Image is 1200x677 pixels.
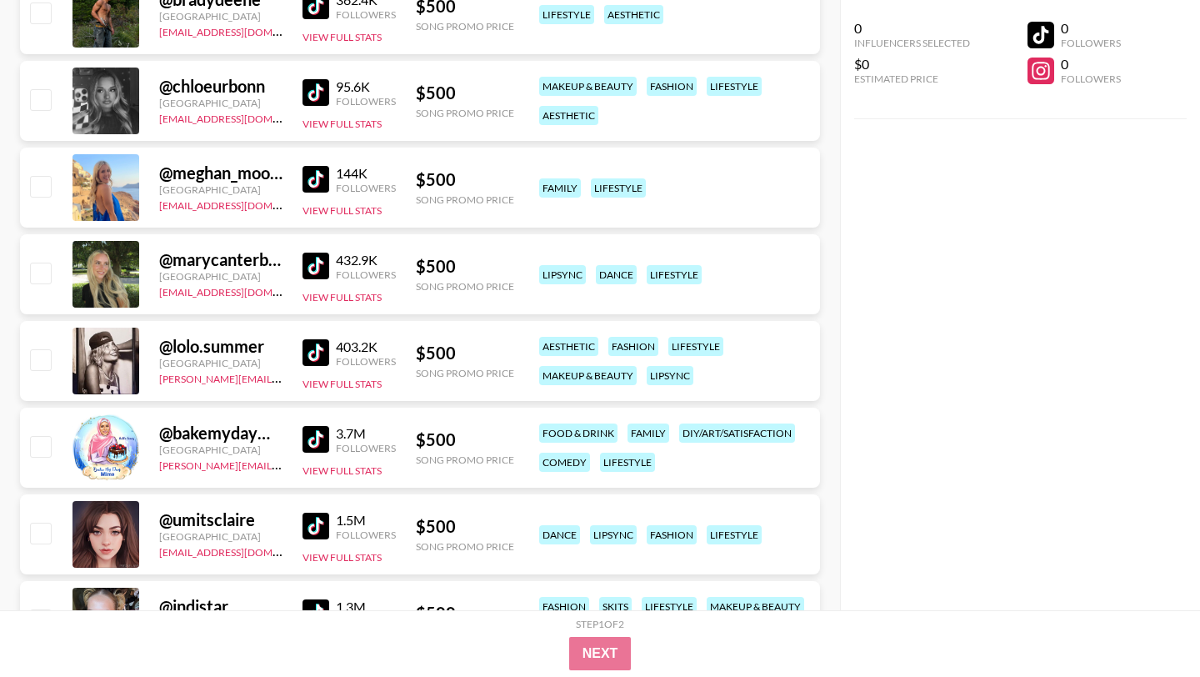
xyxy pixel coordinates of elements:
[668,337,723,356] div: lifestyle
[416,367,514,379] div: Song Promo Price
[591,178,646,198] div: lifestyle
[416,343,514,364] div: $ 500
[539,77,637,96] div: makeup & beauty
[416,280,514,293] div: Song Promo Price
[416,193,514,206] div: Song Promo Price
[416,107,514,119] div: Song Promo Price
[159,10,282,23] div: [GEOGRAPHIC_DATA]
[539,597,589,616] div: fashion
[302,464,382,477] button: View Full Stats
[707,77,762,96] div: lifestyle
[590,525,637,544] div: lipsync
[604,5,663,24] div: aesthetic
[159,249,282,270] div: @ marycanterbury
[336,182,396,194] div: Followers
[159,270,282,283] div: [GEOGRAPHIC_DATA]
[608,337,658,356] div: fashion
[854,56,970,73] div: $0
[1061,56,1121,73] div: 0
[416,454,514,466] div: Song Promo Price
[302,513,329,539] img: TikTok
[600,453,655,472] div: lifestyle
[569,637,632,670] button: Next
[336,252,396,268] div: 432.9K
[539,178,581,198] div: family
[416,20,514,33] div: Song Promo Price
[159,97,282,109] div: [GEOGRAPHIC_DATA]
[336,425,396,442] div: 3.7M
[539,106,598,125] div: aesthetic
[336,268,396,281] div: Followers
[302,551,382,564] button: View Full Stats
[336,599,396,615] div: 1.3M
[599,597,632,616] div: skits
[159,196,327,212] a: [EMAIL_ADDRESS][DOMAIN_NAME]
[854,37,970,49] div: Influencers Selected
[1061,73,1121,85] div: Followers
[627,424,669,443] div: family
[336,8,396,21] div: Followers
[1061,20,1121,37] div: 0
[336,529,396,541] div: Followers
[854,73,970,85] div: Estimated Price
[302,253,329,279] img: TikTok
[302,378,382,390] button: View Full Stats
[647,77,697,96] div: fashion
[159,357,282,369] div: [GEOGRAPHIC_DATA]
[302,291,382,303] button: View Full Stats
[159,509,282,530] div: @ umitsclaire
[302,166,329,193] img: TikTok
[302,599,329,626] img: TikTok
[159,23,327,38] a: [EMAIL_ADDRESS][DOMAIN_NAME]
[707,597,804,616] div: makeup & beauty
[539,5,594,24] div: lifestyle
[1061,37,1121,49] div: Followers
[539,366,637,385] div: makeup & beauty
[679,424,795,443] div: diy/art/satisfaction
[647,265,702,284] div: lifestyle
[159,183,282,196] div: [GEOGRAPHIC_DATA]
[159,336,282,357] div: @ lolo.summer
[302,31,382,43] button: View Full Stats
[539,453,590,472] div: comedy
[159,76,282,97] div: @ chloeurbonn
[336,355,396,368] div: Followers
[159,283,327,298] a: [EMAIL_ADDRESS][DOMAIN_NAME]
[159,543,327,559] a: [EMAIL_ADDRESS][DOMAIN_NAME]
[1117,594,1180,657] iframe: Drift Widget Chat Controller
[416,83,514,103] div: $ 500
[539,265,586,284] div: lipsync
[159,596,282,617] div: @ indistar
[416,540,514,553] div: Song Promo Price
[416,603,514,624] div: $ 500
[647,366,693,385] div: lipsync
[302,79,329,106] img: TikTok
[159,369,406,385] a: [PERSON_NAME][EMAIL_ADDRESS][DOMAIN_NAME]
[336,338,396,355] div: 403.2K
[302,426,329,453] img: TikTok
[416,169,514,190] div: $ 500
[642,597,697,616] div: lifestyle
[576,618,624,630] div: Step 1 of 2
[336,512,396,529] div: 1.5M
[302,339,329,366] img: TikTok
[336,442,396,454] div: Followers
[159,163,282,183] div: @ meghan_moore_
[159,530,282,543] div: [GEOGRAPHIC_DATA]
[416,256,514,277] div: $ 500
[159,109,327,125] a: [EMAIL_ADDRESS][DOMAIN_NAME]
[416,516,514,537] div: $ 500
[336,78,396,95] div: 95.6K
[539,337,598,356] div: aesthetic
[159,423,282,444] div: @ bakemydaymimo
[416,429,514,450] div: $ 500
[539,424,617,443] div: food & drink
[336,165,396,182] div: 144K
[707,525,762,544] div: lifestyle
[302,204,382,217] button: View Full Stats
[336,95,396,108] div: Followers
[596,265,637,284] div: dance
[647,525,697,544] div: fashion
[159,444,282,456] div: [GEOGRAPHIC_DATA]
[302,118,382,130] button: View Full Stats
